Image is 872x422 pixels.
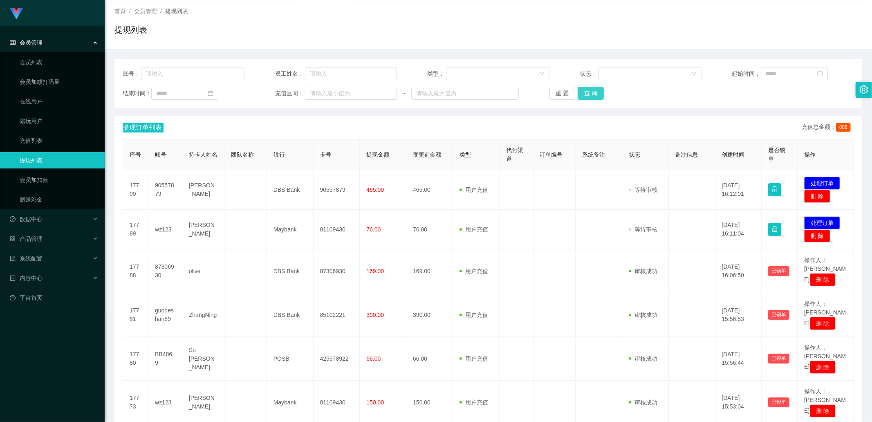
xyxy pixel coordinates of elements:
i: 图标: calendar [817,71,823,76]
td: 17788 [123,249,148,293]
td: 17790 [123,170,148,210]
button: 已锁单 [768,397,789,407]
span: 操作人：[PERSON_NAME] [804,301,846,327]
td: [PERSON_NAME] [182,170,224,210]
input: 请输入最小值为 [305,87,397,100]
td: 425678922 [314,337,360,381]
span: 808 [836,123,851,132]
a: 充值列表 [20,132,98,149]
a: 会员列表 [20,54,98,70]
span: 76.00 [366,226,381,233]
button: 处理订单 [804,216,840,229]
span: 系统备注 [582,151,605,158]
button: 已锁单 [768,266,789,276]
span: ~ [397,89,411,98]
i: 图标: table [10,40,16,45]
span: 用户充值 [460,268,488,274]
i: 图标: appstore-o [10,236,16,242]
span: 审核成功 [629,268,657,274]
span: 类型 [460,151,471,158]
span: 等待审核 [629,186,657,193]
span: 持卡人姓名 [189,151,217,158]
span: 审核成功 [629,355,657,362]
td: [PERSON_NAME] [182,210,224,249]
td: 90557879 [314,170,360,210]
td: DBS Bank [267,293,314,337]
a: 提现列表 [20,152,98,168]
button: 处理订单 [804,177,840,190]
td: 390.00 [406,293,453,337]
i: 图标: calendar [208,90,213,96]
span: 备注信息 [675,151,698,158]
td: [DATE] 15:56:53 [715,293,762,337]
h1: 提现列表 [114,24,147,36]
span: 类型： [427,70,446,78]
td: 87306930 [148,249,182,293]
td: wz123 [148,210,182,249]
i: 图标: down [692,71,697,77]
span: 系统配置 [10,255,43,262]
td: [DATE] 16:11:04 [715,210,762,249]
button: 图标: lock [768,183,781,196]
span: 账号： [123,70,141,78]
a: 会员加减打码量 [20,74,98,90]
span: 团队名称 [231,151,254,158]
span: 首页 [114,8,126,14]
td: DBS Bank [267,249,314,293]
span: 卡号 [320,151,332,158]
span: 充值区间： [275,89,305,98]
span: 用户充值 [460,186,488,193]
span: 操作 [804,151,816,158]
span: 用户充值 [460,399,488,406]
span: 内容中心 [10,275,43,281]
div: 充值总金额： [802,123,854,132]
input: 请输入最大值为 [411,87,519,100]
span: / [160,8,162,14]
span: 是否锁单 [768,147,785,162]
span: 等待审核 [629,226,657,233]
button: 已锁单 [768,354,789,364]
td: 81109430 [314,210,360,249]
button: 删 除 [810,273,836,286]
button: 重 置 [549,87,576,100]
td: 87306930 [314,249,360,293]
td: 85102221 [314,293,360,337]
span: 操作人：[PERSON_NAME] [804,344,846,370]
span: 状态 [629,151,640,158]
td: So [PERSON_NAME] [182,337,224,381]
i: 图标: check-circle-o [10,216,16,222]
td: 17781 [123,293,148,337]
span: 操作人：[PERSON_NAME] [804,257,846,283]
td: 465.00 [406,170,453,210]
button: 删 除 [804,190,830,203]
td: 17789 [123,210,148,249]
span: 66.00 [366,355,381,362]
span: 序号 [130,151,141,158]
td: [DATE] 16:12:01 [715,170,762,210]
td: 169.00 [406,249,453,293]
td: [DATE] 15:56:44 [715,337,762,381]
span: 产品管理 [10,236,43,242]
a: 在线用户 [20,93,98,110]
td: DBS Bank [267,170,314,210]
td: 17780 [123,337,148,381]
td: Maybank [267,210,314,249]
span: 会员管理 [10,39,43,46]
input: 请输入 [141,67,244,80]
td: olive [182,249,224,293]
a: 会员加扣款 [20,172,98,188]
td: 66.00 [406,337,453,381]
span: 465.00 [366,186,384,193]
span: 银行 [273,151,285,158]
td: 90557879 [148,170,182,210]
span: 代付渠道 [506,147,523,162]
a: 图标: dashboard平台首页 [10,290,98,306]
button: 删 除 [810,404,836,418]
i: 图标: setting [859,85,868,94]
a: 陪玩用户 [20,113,98,129]
span: 会员管理 [134,8,157,14]
td: [DATE] 16:06:50 [715,249,762,293]
span: 用户充值 [460,312,488,318]
span: 用户充值 [460,226,488,233]
span: 操作人：[PERSON_NAME] [804,388,846,414]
